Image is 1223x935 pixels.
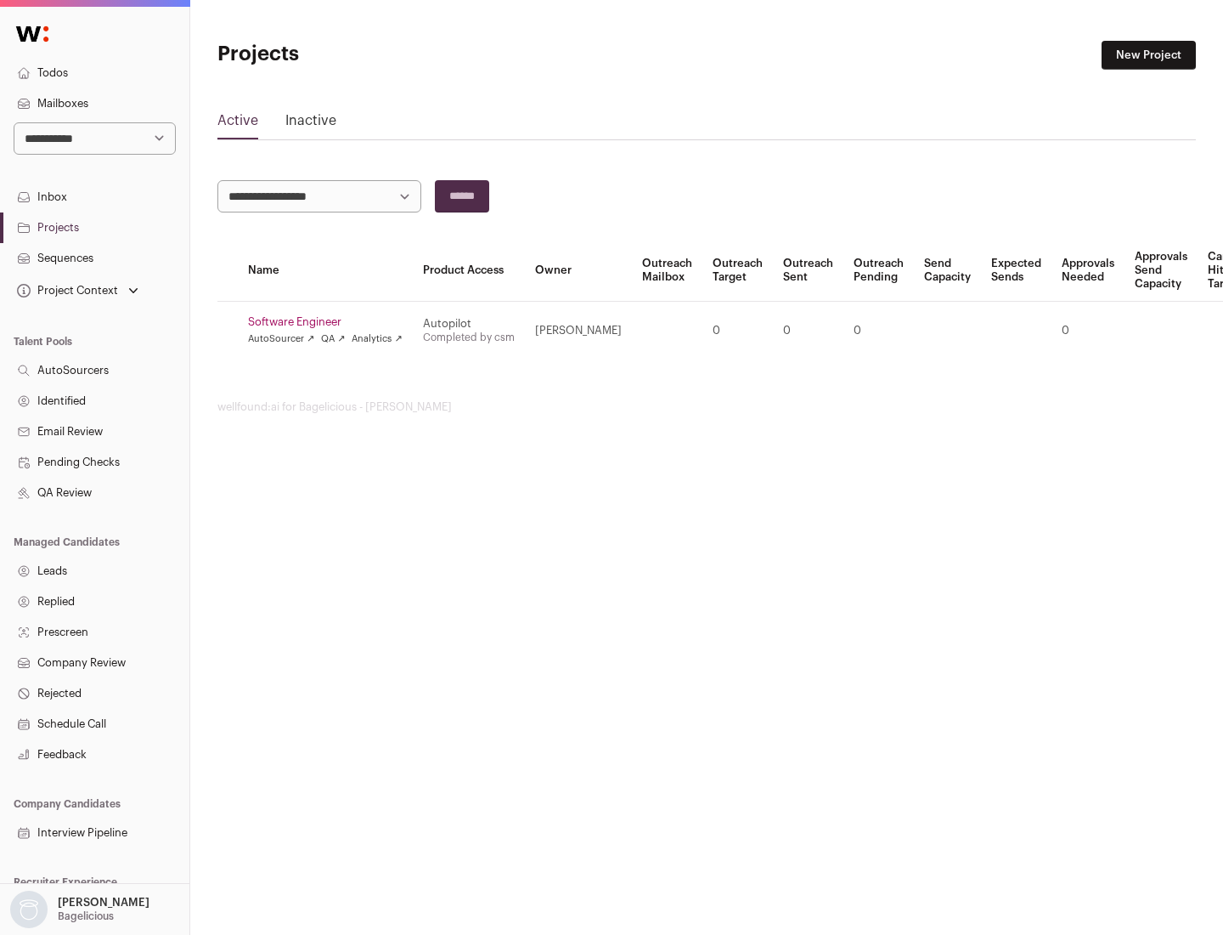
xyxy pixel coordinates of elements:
[773,240,843,302] th: Outreach Sent
[217,110,258,138] a: Active
[423,332,515,343] a: Completed by csm
[321,332,345,346] a: QA ↗
[7,17,58,51] img: Wellfound
[413,240,525,302] th: Product Access
[1124,240,1198,302] th: Approvals Send Capacity
[981,240,1051,302] th: Expected Sends
[773,302,843,360] td: 0
[1051,240,1124,302] th: Approvals Needed
[1051,302,1124,360] td: 0
[702,302,773,360] td: 0
[217,400,1196,414] footer: wellfound:ai for Bagelicious - [PERSON_NAME]
[7,891,153,928] button: Open dropdown
[702,240,773,302] th: Outreach Target
[525,302,632,360] td: [PERSON_NAME]
[285,110,336,138] a: Inactive
[217,41,544,68] h1: Projects
[14,279,142,303] button: Open dropdown
[14,284,118,297] div: Project Context
[352,332,402,346] a: Analytics ↗
[10,891,48,928] img: nopic.png
[1102,41,1196,70] a: New Project
[632,240,702,302] th: Outreach Mailbox
[58,896,149,909] p: [PERSON_NAME]
[914,240,981,302] th: Send Capacity
[843,240,914,302] th: Outreach Pending
[423,317,515,331] div: Autopilot
[58,909,114,923] p: Bagelicious
[248,315,403,329] a: Software Engineer
[525,240,632,302] th: Owner
[238,240,413,302] th: Name
[843,302,914,360] td: 0
[248,332,314,346] a: AutoSourcer ↗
